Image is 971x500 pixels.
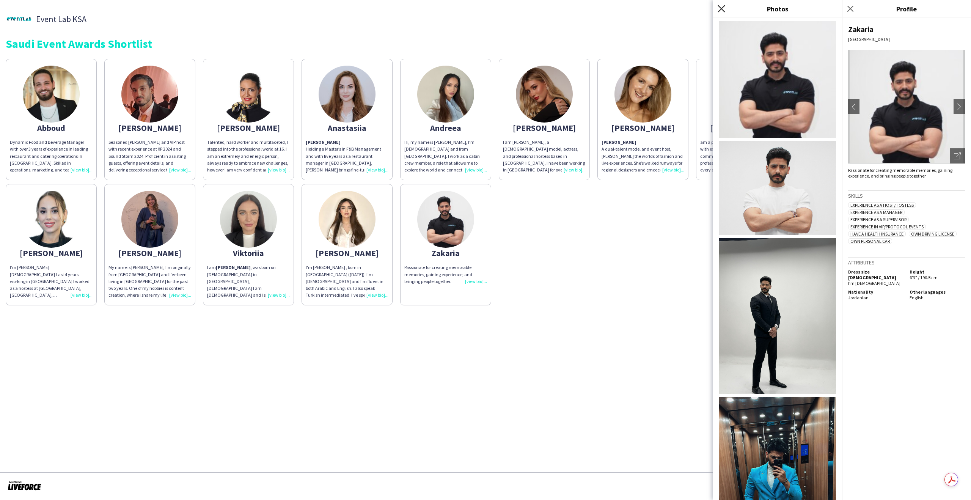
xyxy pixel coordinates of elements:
h5: Dress size [DEMOGRAPHIC_DATA] [848,269,903,280]
img: thumb-68b5ad1647f78.jpeg [417,66,474,123]
div: [PERSON_NAME] [503,124,586,131]
img: thumb-68b016c7cdfa4.jpeg [220,191,277,248]
span: Event Lab KSA [36,16,86,22]
span: Have a Health Insurance [848,231,906,237]
div: Dynamic Food and Beverage Manager with over 3 years of experience in leading restaurant and cater... [10,139,93,173]
span: Experience as a Manager [848,209,905,215]
div: I'm [PERSON_NAME] , born in [GEOGRAPHIC_DATA] ([DATE]). I'm [DEMOGRAPHIC_DATA] and I'm fluent in ... [306,264,388,299]
img: thumb-6744af5d67441.jpeg [121,66,178,123]
div: [PERSON_NAME] [108,124,191,131]
h3: Photos [713,4,842,14]
div: Hi, my name is [PERSON_NAME], I’m [DEMOGRAPHIC_DATA] and from [GEOGRAPHIC_DATA]. I work as a cabi... [404,139,487,173]
img: Powered by Liveforce [8,480,41,491]
span: I'm [DEMOGRAPHIC_DATA] [848,280,900,286]
div: I’m [PERSON_NAME] [DEMOGRAPHIC_DATA] Last 4 years working in [GEOGRAPHIC_DATA] I worked as a host... [10,264,93,299]
div: Seasoned [PERSON_NAME] and VIP host with recent experience at XP 2024 and Sound Storm 2024. Profi... [108,139,191,173]
img: Crew avatar or photo [848,50,965,164]
div: Viktoriia [207,250,290,256]
img: thumb-68af2031136d1.jpeg [614,66,671,123]
img: thumb-65d4e661d93f9.jpg [220,66,277,123]
h5: Other languages [910,289,965,295]
span: English [910,295,924,300]
span: Experience as a Supervisor [848,217,909,222]
div: Zakaria [848,24,965,35]
img: Crew photo 1112270 [719,238,836,394]
div: I am [PERSON_NAME], a [DEMOGRAPHIC_DATA] model, actress, and professional hostess based in [GEOGR... [503,139,586,173]
img: thumb-68af0d94421ea.jpg [319,66,376,123]
div: Zakaria [404,250,487,256]
span: Jordanian [848,295,869,300]
img: thumb-68b5a4a1384c0.jpeg [121,191,178,248]
div: Abboud [10,124,93,131]
span: Own Driving License [909,231,957,237]
div: [PERSON_NAME] [207,124,290,131]
div: Saudi Event Awards Shortlist [6,38,965,49]
p: Holding a Master’s in F&B Management and with five years as a restaurant manager in [GEOGRAPHIC_D... [306,139,388,173]
b: [PERSON_NAME] [216,264,251,270]
div: [GEOGRAPHIC_DATA] [848,36,965,42]
div: Passionate for creating memorable memories, gaining experience, and bringing people together. [848,167,965,179]
div: [PERSON_NAME] [306,250,388,256]
strong: [PERSON_NAME] [602,139,636,145]
img: Crew photo 1112268 [719,141,836,235]
h3: Attributes [848,259,965,266]
div: Talented, hard worker and multifaceted, I stepped into the professional world at 16. I am an extr... [207,139,290,173]
img: thumb-66b1e8f8832d0.jpeg [319,191,376,248]
span: Experience in VIP/Protocol Events [848,224,926,230]
h3: Profile [842,4,971,14]
p: A dual‑talent model and event host, [PERSON_NAME] the worlds of fashion and live experiences. She... [602,139,684,173]
div: [PERSON_NAME] [602,124,684,131]
div: [PERSON_NAME] [108,250,191,256]
img: thumb-68af0f41afaf8.jpeg [23,66,80,123]
div: My name is [PERSON_NAME], I’m originally from [GEOGRAPHIC_DATA] and I’ve been living in [GEOGRAPH... [108,264,191,299]
div: [PERSON_NAME] [10,250,93,256]
h3: Skills [848,192,965,199]
h5: Nationality [848,289,903,295]
div: Passionate for creating memorable memories, gaining experience, and bringing people together. [404,264,487,285]
div: Andreea [404,124,487,131]
img: Crew photo 0 [719,21,836,138]
div: , was born on [DEMOGRAPHIC_DATA] in [GEOGRAPHIC_DATA],[DEMOGRAPHIC_DATA] I am [DEMOGRAPHIC_DATA] ... [207,264,290,299]
div: [PERSON_NAME] [700,124,783,131]
h5: Height [910,269,965,275]
div: am a passionate and dedicated model with experience in fashion, editorial, and commercial project... [700,139,783,173]
div: Anastasiia [306,124,388,131]
img: thumb-85986b4a-8f50-466f-a43c-0380fde86aba.jpg [6,6,32,32]
strong: [PERSON_NAME] [306,139,341,145]
img: thumb-68af0adf58264.jpeg [23,191,80,248]
span: Experience as a Host/Hostess [848,202,916,208]
span: Own Personal Car [848,238,892,244]
img: thumb-63c2ec5856aa2.jpeg [516,66,573,123]
div: Open photos pop-in [950,148,965,164]
span: 6'3" / 190.5 cm [910,275,938,280]
span: I am [207,264,216,270]
img: thumb-68aed9d0879d8.jpeg [417,191,474,248]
